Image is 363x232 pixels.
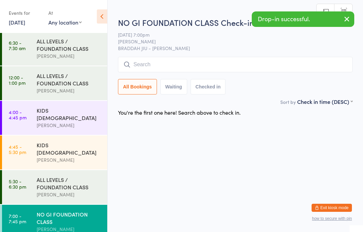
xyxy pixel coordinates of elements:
[118,17,353,28] h2: NO GI FOUNDATION CLASS Check-in
[9,40,26,51] time: 6:30 - 7:30 am
[191,79,226,94] button: Checked in
[48,7,82,18] div: At
[37,191,102,198] div: [PERSON_NAME]
[2,101,107,135] a: 4:00 -4:45 pmKIDS [DEMOGRAPHIC_DATA][PERSON_NAME]
[37,87,102,94] div: [PERSON_NAME]
[2,170,107,204] a: 5:30 -6:30 pmALL LEVELS / FOUNDATION CLASS[PERSON_NAME]
[118,57,353,72] input: Search
[280,99,296,105] label: Sort by
[37,72,102,87] div: ALL LEVELS / FOUNDATION CLASS
[37,141,102,156] div: KIDS [DEMOGRAPHIC_DATA]
[297,98,353,105] div: Check in time (DESC)
[312,216,352,221] button: how to secure with pin
[37,156,102,164] div: [PERSON_NAME]
[9,7,42,18] div: Events for
[2,136,107,169] a: 4:45 -5:30 pmKIDS [DEMOGRAPHIC_DATA][PERSON_NAME]
[9,179,26,189] time: 5:30 - 6:30 pm
[160,79,187,94] button: Waiting
[9,75,26,85] time: 12:00 - 1:00 pm
[48,18,82,26] div: Any location
[118,38,342,45] span: [PERSON_NAME]
[9,144,26,155] time: 4:45 - 5:30 pm
[37,210,102,225] div: NO GI FOUNDATION CLASS
[9,109,27,120] time: 4:00 - 4:45 pm
[118,31,342,38] span: [DATE] 7:00pm
[37,37,102,52] div: ALL LEVELS / FOUNDATION CLASS
[37,121,102,129] div: [PERSON_NAME]
[118,45,353,51] span: BRADDAH JIU - [PERSON_NAME]
[37,107,102,121] div: KIDS [DEMOGRAPHIC_DATA]
[37,176,102,191] div: ALL LEVELS / FOUNDATION CLASS
[252,11,354,27] div: Drop-in successful.
[312,204,352,212] button: Exit kiosk mode
[2,32,107,66] a: 6:30 -7:30 amALL LEVELS / FOUNDATION CLASS[PERSON_NAME]
[118,79,157,94] button: All Bookings
[118,109,241,116] div: You're the first one here! Search above to check in.
[2,66,107,100] a: 12:00 -1:00 pmALL LEVELS / FOUNDATION CLASS[PERSON_NAME]
[37,52,102,60] div: [PERSON_NAME]
[9,18,25,26] a: [DATE]
[9,213,26,224] time: 7:00 - 7:45 pm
